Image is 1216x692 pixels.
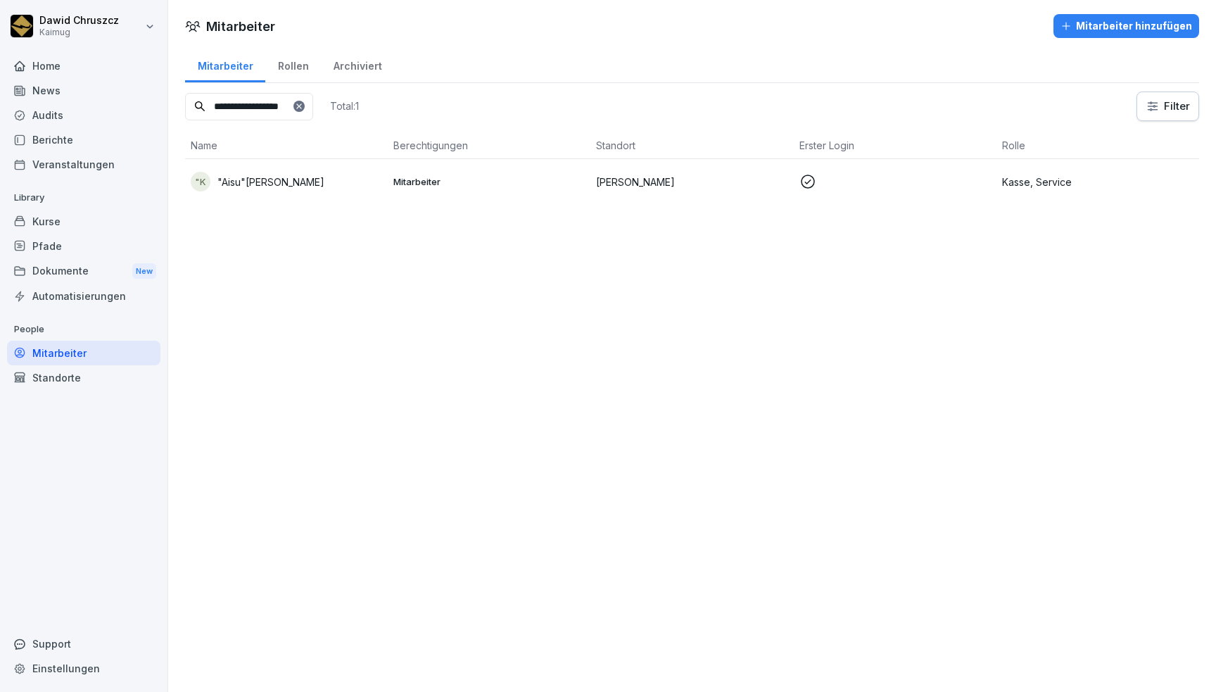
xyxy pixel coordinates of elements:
a: Home [7,54,160,78]
a: DokumenteNew [7,258,160,284]
div: Filter [1146,99,1190,113]
button: Mitarbeiter hinzufügen [1053,14,1199,38]
h1: Mitarbeiter [206,17,275,36]
a: Mitarbeiter [7,341,160,365]
a: Pfade [7,234,160,258]
p: Total: 1 [330,99,359,113]
p: Mitarbeiter [393,175,585,188]
a: Rollen [265,46,321,82]
div: Dokumente [7,258,160,284]
a: Kurse [7,209,160,234]
div: Support [7,631,160,656]
th: Standort [590,132,793,159]
div: Mitarbeiter hinzufügen [1060,18,1192,34]
p: Kaimug [39,27,119,37]
a: Veranstaltungen [7,152,160,177]
p: Kasse, Service [1002,175,1193,189]
button: Filter [1137,92,1198,120]
a: Audits [7,103,160,127]
a: Automatisierungen [7,284,160,308]
th: Name [185,132,388,159]
a: Einstellungen [7,656,160,681]
a: Mitarbeiter [185,46,265,82]
a: News [7,78,160,103]
div: "K [191,172,210,191]
a: Standorte [7,365,160,390]
p: Dawid Chruszcz [39,15,119,27]
p: [PERSON_NAME] [596,175,787,189]
a: Archiviert [321,46,394,82]
div: New [132,263,156,279]
p: Library [7,187,160,209]
th: Erster Login [794,132,996,159]
a: Berichte [7,127,160,152]
th: Rolle [996,132,1199,159]
p: People [7,318,160,341]
p: "Aisu"[PERSON_NAME] [217,175,324,189]
th: Berechtigungen [388,132,590,159]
